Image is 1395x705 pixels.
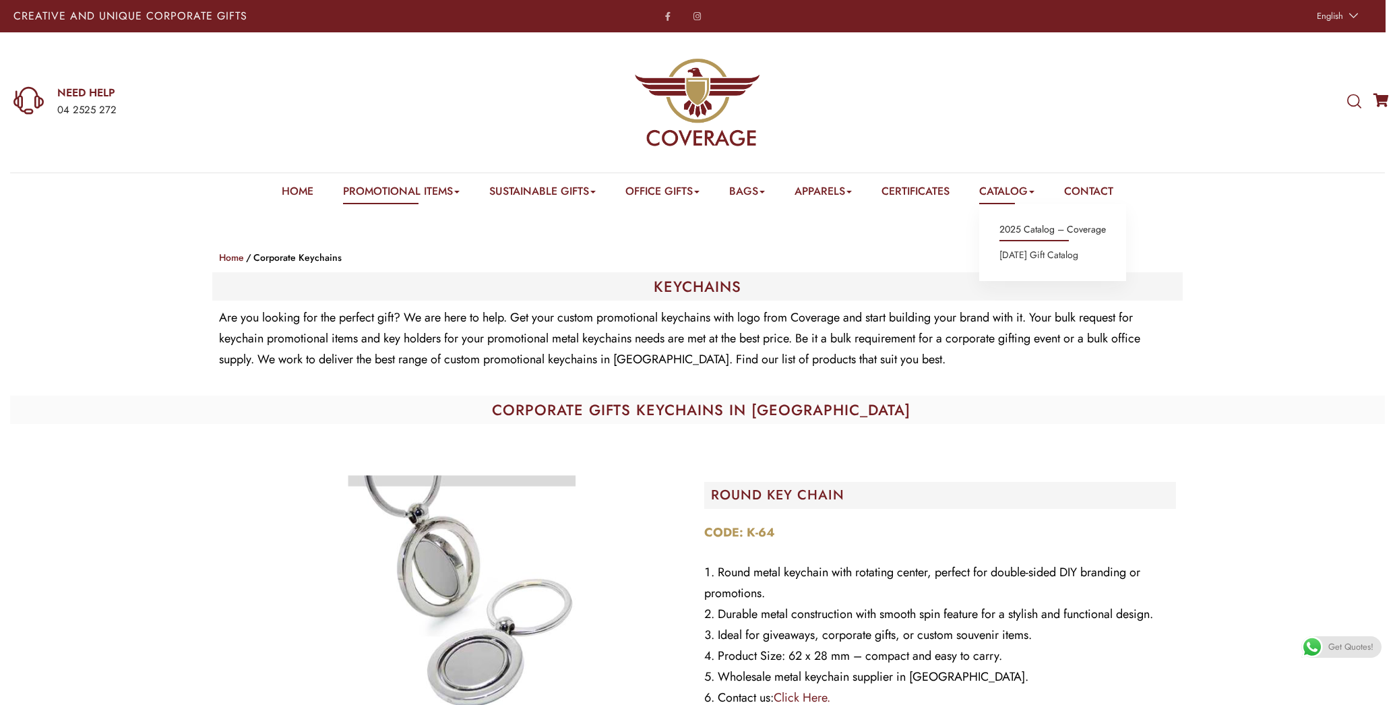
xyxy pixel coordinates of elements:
[219,307,1176,370] p: Are you looking for the perfect gift? We are here to help. Get your custom promotional keychains ...
[489,183,596,204] a: Sustainable Gifts
[711,489,1176,502] h2: ROUND KEY CHAIN
[704,562,1176,604] li: Round metal keychain with rotating center, perfect for double-sided DIY branding or promotions.
[704,604,1176,625] li: Durable metal construction with smooth spin feature for a stylish and functional design.
[1328,636,1373,658] span: Get Quotes!
[881,183,950,204] a: Certificates
[219,279,1176,294] h1: KEYCHAINS
[343,183,460,204] a: Promotional Items
[625,183,700,204] a: Office Gifts
[979,183,1034,204] a: Catalog
[704,667,1176,687] li: Wholesale metal keychain supplier in [GEOGRAPHIC_DATA].
[13,11,551,22] p: Creative and Unique Corporate Gifts
[704,625,1176,646] li: Ideal for giveaways, corporate gifts, or custom souvenir items.
[244,249,342,266] li: Corporate Keychains
[1317,9,1343,22] span: English
[999,247,1078,264] a: [DATE] Gift Catalog
[999,221,1106,239] a: 2025 Catalog – Coverage
[57,102,458,119] div: 04 2525 272
[704,524,775,541] strong: CODE: K-64
[729,183,765,204] a: Bags
[282,183,313,204] a: Home
[1064,183,1113,204] a: Contact
[17,402,1385,417] h2: CORPORATE GIFTS KEYCHAINS IN [GEOGRAPHIC_DATA]
[219,251,244,264] a: Home
[57,86,458,100] a: NEED HELP
[704,646,1176,667] li: Product Size: 62 x 28 mm – compact and easy to carry.
[1310,7,1362,26] a: English
[795,183,852,204] a: Apparels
